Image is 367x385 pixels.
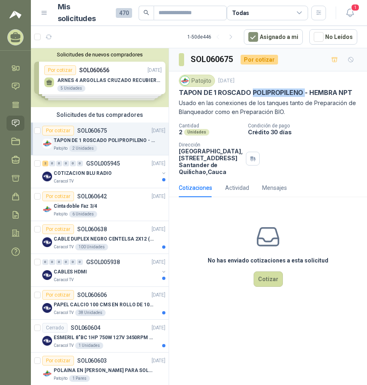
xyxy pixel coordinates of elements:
img: Company Logo [42,237,52,247]
p: [DATE] [152,324,165,332]
div: Por cotizar [42,224,74,234]
div: 38 Unidades [75,310,106,316]
div: Cerrado [42,323,67,333]
h3: SOL060675 [191,53,234,66]
img: Company Logo [42,369,52,379]
p: Caracol TV [54,244,74,250]
p: [DATE] [152,291,165,299]
img: Company Logo [42,204,52,214]
p: Caracol TV [54,342,74,349]
p: CABLES HDMI [54,268,87,276]
p: Crédito 30 días [248,129,364,136]
a: Por cotizarSOL060675[DATE] Company LogoTAPON DE 1 ROSCADO POLIPROPILENO - HEMBRA NPTPatojito2 Uni... [31,123,169,155]
p: Cinta doble Faz 3/4 [54,202,97,210]
a: Por cotizarSOL060638[DATE] Company LogoCABLE DUPLEX NEGRO CENTELSA 2X12 (COLOR NEGRO)Caracol TV10... [31,221,169,254]
p: 2 [179,129,182,136]
p: COTIZACION BLU RADIO [54,170,112,177]
button: Asignado a mi [244,29,303,45]
p: Caracol TV [54,277,74,283]
div: 0 [56,259,62,265]
div: Por cotizar [241,55,278,65]
div: 0 [49,161,55,166]
p: Cantidad [179,123,241,129]
p: CABLE DUPLEX NEGRO CENTELSA 2X12 (COLOR NEGRO) [54,235,155,243]
div: Cotizaciones [179,183,212,192]
div: Todas [232,9,249,17]
div: Por cotizar [42,290,74,300]
p: SOL060606 [77,292,107,298]
a: CerradoSOL060604[DATE] Company LogoESMERIL 8"BC 1HP 750W 127V 3450RPM URREACaracol TV1 Unidades [31,320,169,353]
div: 0 [56,161,62,166]
div: Por cotizar [42,356,74,366]
p: GSOL005938 [86,259,120,265]
p: Condición de pago [248,123,364,129]
div: Por cotizar [42,191,74,201]
p: Patojito [54,211,67,217]
a: Por cotizarSOL060642[DATE] Company LogoCinta doble Faz 3/4Patojito6 Unidades [31,188,169,221]
p: SOL060604 [71,325,100,331]
img: Company Logo [180,76,189,85]
button: Cotizar [254,271,283,287]
div: 100 Unidades [75,244,108,250]
div: Por cotizar [42,126,74,136]
img: Company Logo [42,336,52,346]
img: Company Logo [42,270,52,280]
a: 0 0 0 0 0 0 GSOL005938[DATE] Company LogoCABLES HDMICaracol TV [42,257,167,283]
div: Patojito [179,75,215,87]
p: [DATE] [152,160,165,168]
p: ESMERIL 8"BC 1HP 750W 127V 3450RPM URREA [54,334,155,342]
div: Solicitudes de tus compradores [31,107,169,123]
a: 2 0 0 0 0 0 GSOL005945[DATE] Company LogoCOTIZACION BLU RADIOCaracol TV [42,159,167,185]
p: [DATE] [152,258,165,266]
div: 6 Unidades [69,211,97,217]
button: Solicitudes de nuevos compradores [34,52,165,58]
p: [DATE] [218,77,235,85]
div: 0 [77,259,83,265]
span: 1 [351,4,360,11]
p: TAPON DE 1 ROSCADO POLIPROPILENO - HEMBRA NPT [179,88,352,97]
p: [DATE] [152,357,165,365]
div: 0 [63,259,69,265]
p: [DATE] [152,127,165,135]
div: 0 [70,259,76,265]
p: [DATE] [152,193,165,200]
div: 1 Unidades [75,342,103,349]
div: Actividad [225,183,249,192]
div: 0 [42,259,48,265]
p: [GEOGRAPHIC_DATA], [STREET_ADDRESS] Santander de Quilichao , Cauca [179,148,243,175]
p: PAPEL CALCIO 100 CMS EN ROLLO DE 100 GR [54,301,155,309]
p: Caracol TV [54,178,74,185]
span: search [143,10,149,15]
div: 1 - 50 de 446 [187,30,237,43]
p: GSOL005945 [86,161,120,166]
p: Patojito [54,145,67,152]
div: Mensajes [262,183,287,192]
p: SOL060675 [77,128,107,133]
p: [DATE] [152,226,165,233]
p: POLAINA EN [PERSON_NAME] PARA SOLDADOR / ADJUNTAR FICHA TECNICA [54,367,155,374]
p: TAPON DE 1 ROSCADO POLIPROPILENO - HEMBRA NPT [54,137,155,144]
p: SOL060638 [77,226,107,232]
div: 0 [70,161,76,166]
p: Usado en las conexiones de los tanques tanto de Preparación de Blanqueador como en Preparación BIO. [179,99,357,116]
p: Caracol TV [54,310,74,316]
span: 470 [116,8,132,18]
button: 1 [343,6,357,20]
img: Logo peakr [9,10,22,19]
div: 0 [49,259,55,265]
div: 2 Unidades [69,145,97,152]
h3: No has enviado cotizaciones a esta solicitud [208,256,328,265]
img: Company Logo [42,172,52,181]
div: 0 [77,161,83,166]
div: 2 [42,161,48,166]
p: SOL060603 [77,358,107,363]
div: Unidades [184,129,209,136]
a: Por cotizarSOL060606[DATE] Company LogoPAPEL CALCIO 100 CMS EN ROLLO DE 100 GRCaracol TV38 Unidades [31,287,169,320]
p: SOL060642 [77,194,107,199]
div: 1 Pares [69,375,90,382]
div: 0 [63,161,69,166]
button: No Leídos [309,29,357,45]
img: Company Logo [42,139,52,148]
p: Dirección [179,142,243,148]
p: Patojito [54,375,67,382]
